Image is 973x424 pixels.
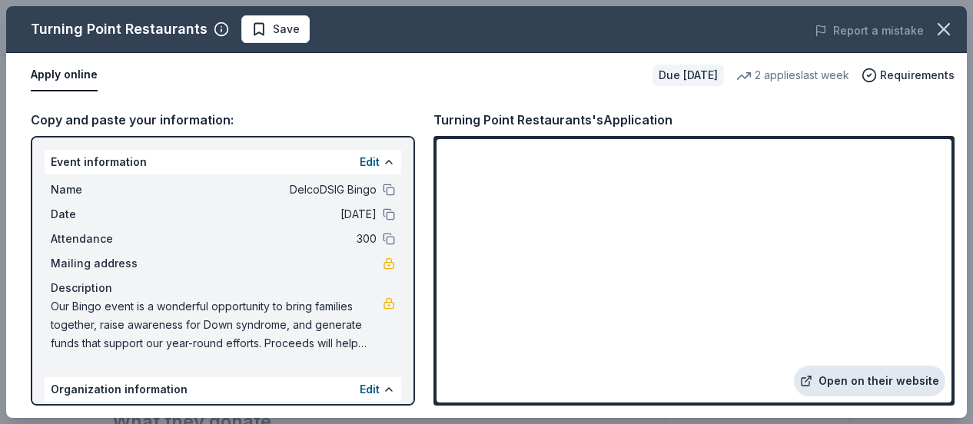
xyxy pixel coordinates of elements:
div: Event information [45,150,401,174]
span: Our Bingo event is a wonderful opportunity to bring families together, raise awareness for Down s... [51,297,383,353]
a: Open on their website [794,366,945,396]
div: Turning Point Restaurants's Application [433,110,672,130]
div: Due [DATE] [653,65,724,86]
button: Apply online [31,59,98,91]
span: Date [51,205,154,224]
span: [DATE] [154,205,377,224]
span: DelcoDSIG Bingo [154,181,377,199]
button: Save [241,15,310,43]
span: Save [273,20,300,38]
span: Requirements [880,66,955,84]
div: Turning Point Restaurants [31,17,208,41]
button: Report a mistake [815,22,924,40]
button: Requirements [862,66,955,84]
div: Organization information [45,377,401,402]
div: Copy and paste your information: [31,110,415,130]
span: Attendance [51,230,154,248]
button: Edit [360,153,380,171]
span: Mailing address [51,254,154,273]
span: 300 [154,230,377,248]
span: Name [51,181,154,199]
div: Description [51,279,395,297]
button: Edit [360,380,380,399]
div: 2 applies last week [736,66,849,84]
